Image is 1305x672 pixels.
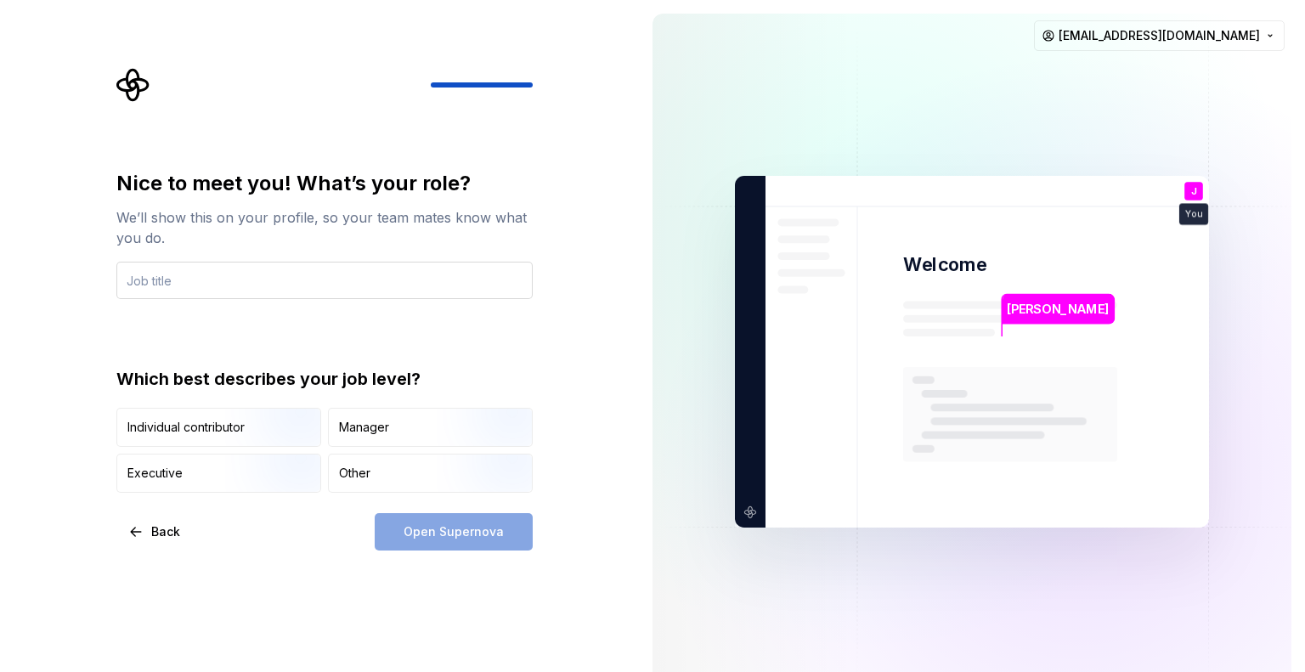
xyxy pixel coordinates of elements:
[116,367,533,391] div: Which best describes your job level?
[151,523,180,540] span: Back
[1034,20,1285,51] button: [EMAIL_ADDRESS][DOMAIN_NAME]
[339,419,389,436] div: Manager
[1185,210,1202,219] p: You
[127,465,183,482] div: Executive
[1007,300,1109,319] p: [PERSON_NAME]
[116,207,533,248] div: We’ll show this on your profile, so your team mates know what you do.
[903,252,986,277] p: Welcome
[1191,187,1196,196] p: J
[116,170,533,197] div: Nice to meet you! What’s your role?
[1059,27,1260,44] span: [EMAIL_ADDRESS][DOMAIN_NAME]
[116,513,195,551] button: Back
[127,419,245,436] div: Individual contributor
[116,262,533,299] input: Job title
[339,465,370,482] div: Other
[116,68,150,102] svg: Supernova Logo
